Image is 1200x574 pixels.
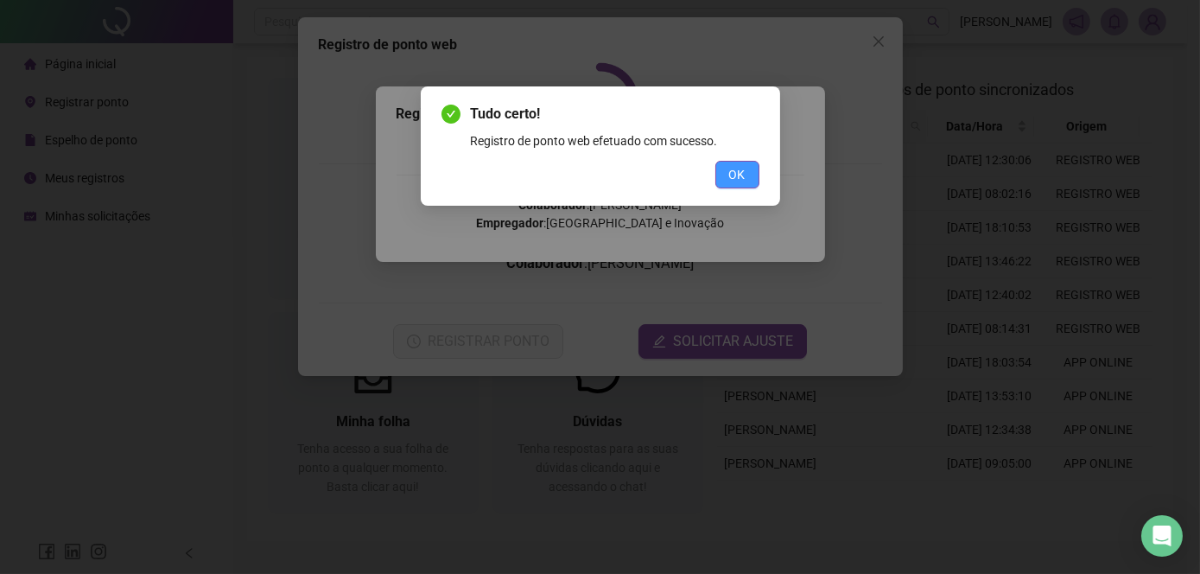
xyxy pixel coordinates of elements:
span: OK [729,165,746,184]
span: check-circle [441,105,460,124]
span: Tudo certo! [471,104,759,124]
div: Registro de ponto web efetuado com sucesso. [471,131,759,150]
button: OK [715,161,759,188]
div: Open Intercom Messenger [1141,515,1183,557]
